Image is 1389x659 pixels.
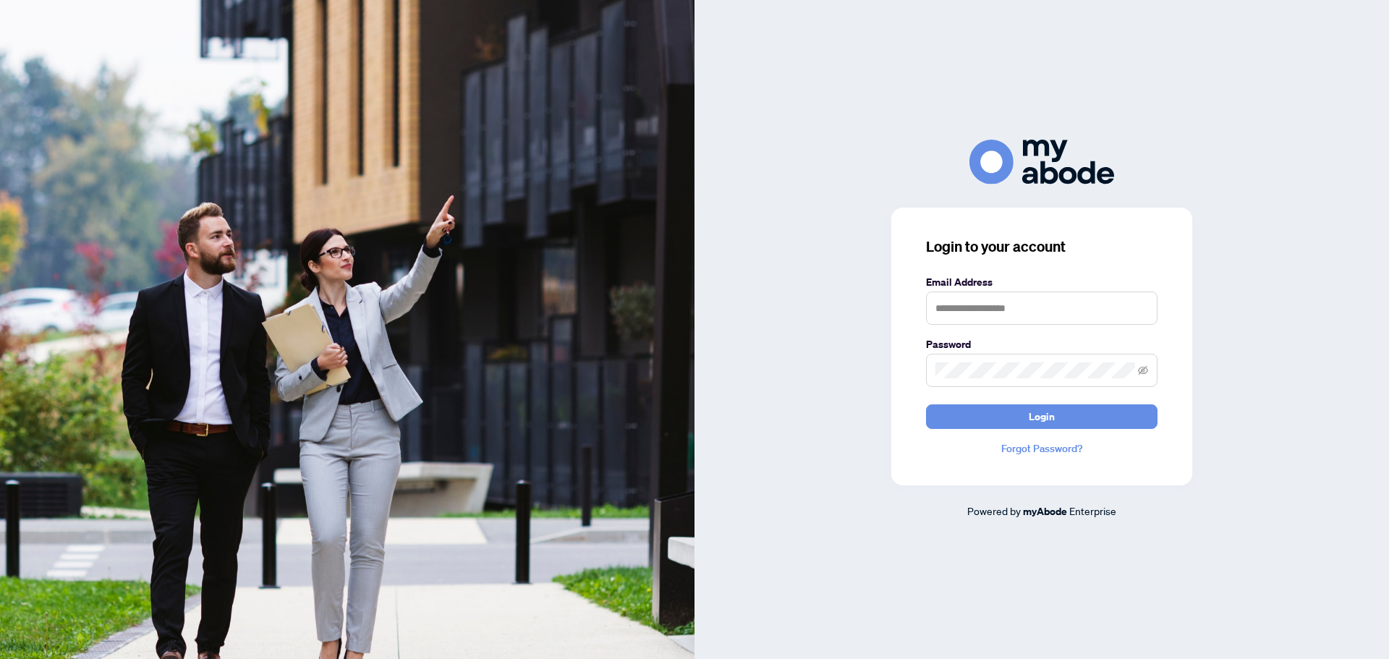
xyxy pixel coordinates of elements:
[967,504,1021,517] span: Powered by
[1069,504,1116,517] span: Enterprise
[926,441,1157,456] a: Forgot Password?
[926,274,1157,290] label: Email Address
[1023,503,1067,519] a: myAbode
[926,237,1157,257] h3: Login to your account
[1029,405,1055,428] span: Login
[926,336,1157,352] label: Password
[926,404,1157,429] button: Login
[1138,365,1148,375] span: eye-invisible
[969,140,1114,184] img: ma-logo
